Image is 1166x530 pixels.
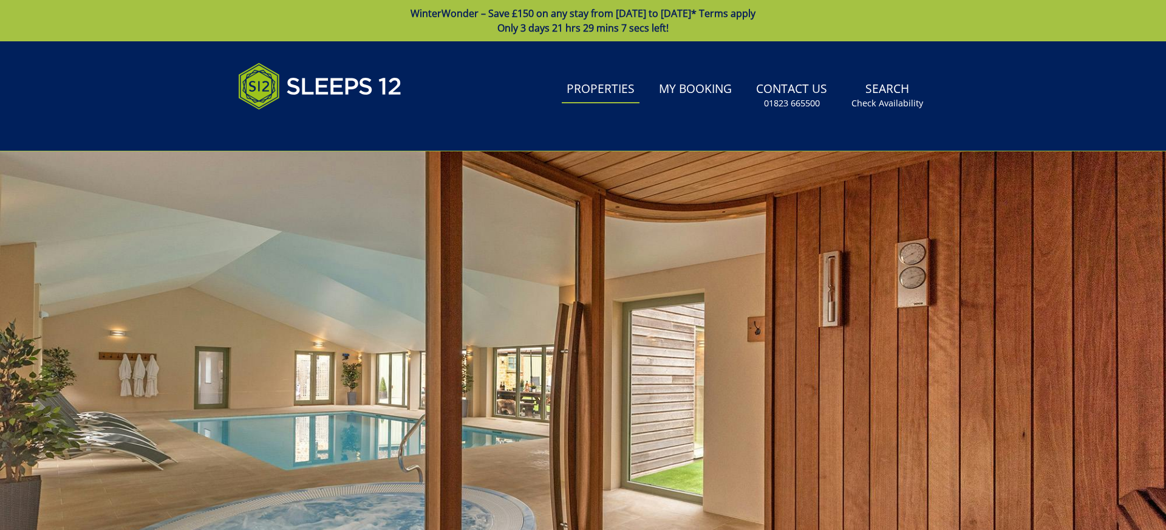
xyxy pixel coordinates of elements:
[562,76,639,103] a: Properties
[751,76,832,115] a: Contact Us01823 665500
[497,21,669,35] span: Only 3 days 21 hrs 29 mins 7 secs left!
[232,124,360,134] iframe: Customer reviews powered by Trustpilot
[764,97,820,109] small: 01823 665500
[851,97,923,109] small: Check Availability
[654,76,737,103] a: My Booking
[847,76,928,115] a: SearchCheck Availability
[238,56,402,117] img: Sleeps 12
